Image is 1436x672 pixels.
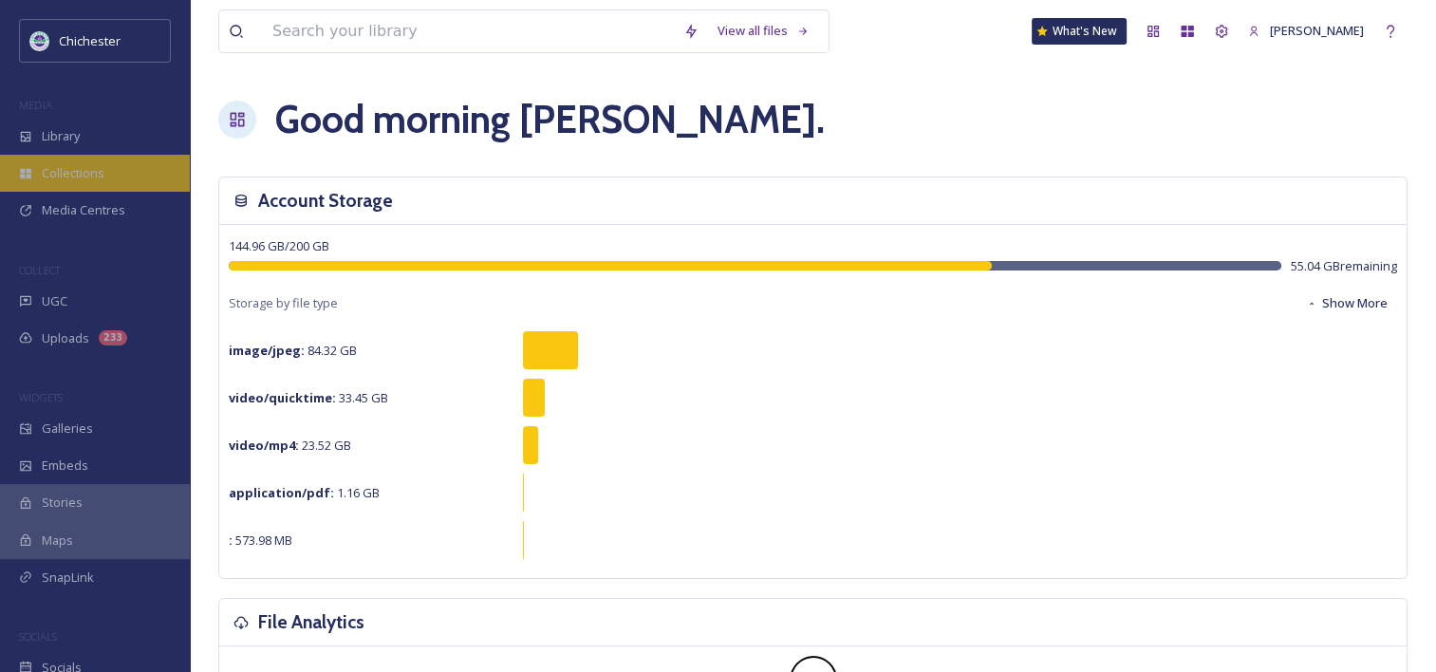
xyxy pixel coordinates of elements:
a: View all files [708,12,819,49]
span: Collections [42,164,104,182]
strong: image/jpeg : [229,342,305,359]
img: Logo_of_Chichester_District_Council.png [30,31,49,50]
strong: video/mp4 : [229,437,299,454]
span: 573.98 MB [229,532,292,549]
strong: video/quicktime : [229,389,336,406]
span: 55.04 GB remaining [1291,257,1397,275]
span: COLLECT [19,263,60,277]
span: Maps [42,532,73,550]
a: [PERSON_NAME] [1239,12,1373,49]
div: 233 [99,330,127,345]
span: 1.16 GB [229,484,380,501]
span: [PERSON_NAME] [1270,22,1364,39]
h3: File Analytics [258,608,364,636]
span: MEDIA [19,98,52,112]
span: Chichester [59,32,121,49]
span: 144.96 GB / 200 GB [229,237,329,254]
span: WIDGETS [19,390,63,404]
span: Galleries [42,420,93,438]
a: What's New [1032,18,1127,45]
span: SOCIALS [19,629,57,644]
span: Stories [42,494,83,512]
h3: Account Storage [258,187,393,215]
span: Uploads [42,329,89,347]
span: UGC [42,292,67,310]
span: 33.45 GB [229,389,388,406]
span: 23.52 GB [229,437,351,454]
span: Storage by file type [229,294,338,312]
input: Search your library [263,10,674,52]
button: Show More [1296,285,1397,322]
span: Library [42,127,80,145]
span: Media Centres [42,201,125,219]
h1: Good morning [PERSON_NAME] . [275,91,825,148]
strong: : [229,532,233,549]
span: Embeds [42,457,88,475]
span: SnapLink [42,569,94,587]
span: 84.32 GB [229,342,357,359]
strong: application/pdf : [229,484,334,501]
